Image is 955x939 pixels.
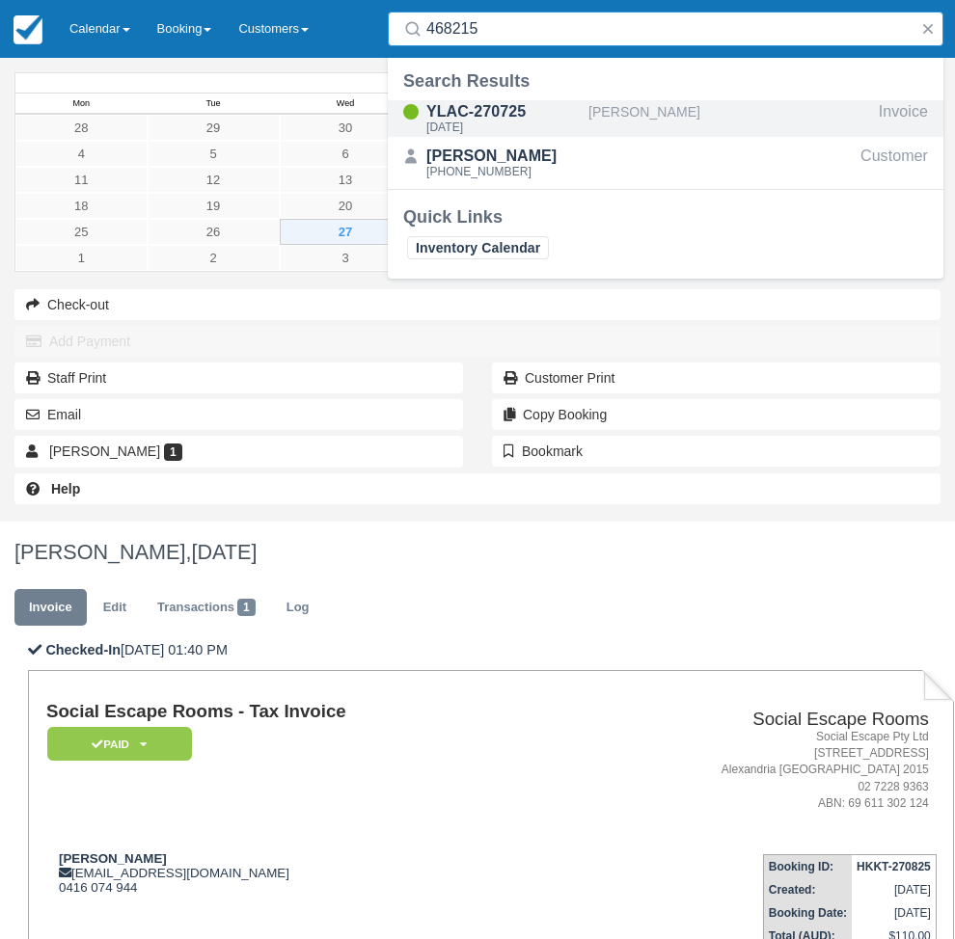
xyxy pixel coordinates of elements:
[879,100,928,137] div: Invoice
[280,245,412,271] a: 3
[426,100,581,123] div: YLAC-270725
[14,589,87,627] a: Invoice
[15,193,148,219] a: 18
[47,727,192,761] em: Paid
[164,443,182,461] span: 1
[388,100,943,137] a: YLAC-270725[DATE][PERSON_NAME]Invoice
[588,100,871,137] div: [PERSON_NAME]
[280,219,412,245] a: 27
[148,141,280,167] a: 5
[14,362,463,393] a: Staff Print
[852,901,936,925] td: [DATE]
[14,289,941,320] button: Check-out
[14,326,941,357] button: Add Payment
[280,115,412,141] a: 30
[426,121,581,133] div: [DATE]
[191,540,257,564] span: [DATE]
[426,12,913,46] input: Search ( / )
[148,219,280,245] a: 26
[15,219,148,245] a: 25
[15,245,148,271] a: 1
[15,167,148,193] a: 11
[763,901,852,925] th: Booking Date:
[28,640,954,660] p: [DATE] 01:40 PM
[280,167,412,193] a: 13
[148,193,280,219] a: 19
[14,15,42,44] img: checkfront-main-nav-mini-logo.png
[763,878,852,901] th: Created:
[492,436,941,467] button: Bookmark
[14,541,941,564] h1: [PERSON_NAME],
[280,193,412,219] a: 20
[49,443,160,459] span: [PERSON_NAME]
[143,589,270,627] a: Transactions1
[388,145,943,181] a: [PERSON_NAME][PHONE_NUMBER]Customer
[763,854,852,878] th: Booking ID:
[403,69,928,93] div: Search Results
[46,851,557,895] div: [EMAIL_ADDRESS][DOMAIN_NAME] 0416 074 944
[59,851,167,866] strong: [PERSON_NAME]
[857,860,931,873] strong: HKKT-270825
[426,166,581,177] div: [PHONE_NUMBER]
[860,145,928,181] div: Customer
[148,167,280,193] a: 12
[15,141,148,167] a: 4
[45,642,121,657] b: Checked-In
[237,599,256,616] span: 1
[51,481,80,496] b: Help
[852,878,936,901] td: [DATE]
[148,245,280,271] a: 2
[492,399,941,430] button: Copy Booking
[46,702,557,722] h1: Social Escape Rooms - Tax Invoice
[280,94,412,115] th: Wed
[280,141,412,167] a: 6
[148,115,280,141] a: 29
[564,710,929,730] h2: Social Escape Rooms
[564,729,929,812] address: Social Escape Pty Ltd [STREET_ADDRESS] Alexandria [GEOGRAPHIC_DATA] 2015 02 7228 9363 ABN: 69 611...
[426,145,581,168] div: [PERSON_NAME]
[14,473,941,504] a: Help
[492,362,941,393] a: Customer Print
[14,436,463,467] a: [PERSON_NAME] 1
[148,94,280,115] th: Tue
[89,589,141,627] a: Edit
[407,236,549,259] a: Inventory Calendar
[14,399,463,430] button: Email
[272,589,324,627] a: Log
[403,205,928,228] div: Quick Links
[15,115,148,141] a: 28
[15,94,148,115] th: Mon
[46,726,185,762] a: Paid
